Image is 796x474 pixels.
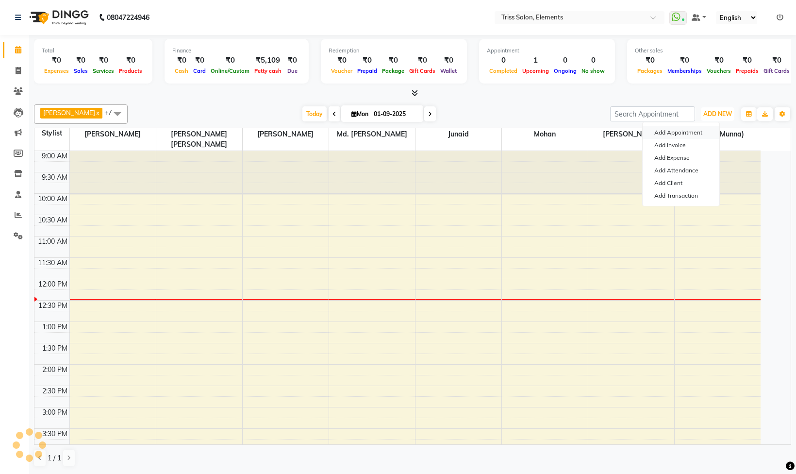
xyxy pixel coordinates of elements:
span: Junaid [415,128,501,140]
div: 0 [579,55,607,66]
div: ₹0 [116,55,145,66]
span: Wallet [438,68,459,74]
a: x [95,109,99,117]
a: Add Attendance [643,164,719,177]
span: Mon [349,110,371,118]
div: 2:00 PM [40,365,69,375]
div: Finance [172,47,301,55]
div: 10:00 AM [36,194,69,204]
div: 9:00 AM [40,151,69,161]
div: 9:30 AM [40,172,69,183]
div: ₹0 [355,55,380,66]
span: [PERSON_NAME] [70,128,156,140]
input: 2025-09-01 [371,107,419,121]
span: Gift Cards [407,68,438,74]
span: Md. [PERSON_NAME] [329,128,415,140]
div: 10:30 AM [36,215,69,225]
b: 08047224946 [107,4,149,31]
span: Due [285,68,300,74]
span: Today [302,106,327,121]
div: ₹0 [733,55,761,66]
div: 3:00 PM [40,407,69,418]
input: Search Appointment [610,106,695,121]
span: [PERSON_NAME] [243,128,329,140]
span: Online/Custom [208,68,252,74]
div: 11:00 AM [36,237,69,247]
span: Vouchers [704,68,733,74]
div: Stylist [34,128,69,138]
div: ₹5,109 [252,55,284,66]
div: 11:30 AM [36,258,69,268]
div: ₹0 [191,55,208,66]
span: [PERSON_NAME] [PERSON_NAME] [156,128,242,151]
span: 1 / 1 [48,453,61,463]
div: ₹0 [665,55,704,66]
button: ADD NEW [701,107,734,121]
span: Card [191,68,208,74]
span: Prepaids [733,68,761,74]
div: ₹0 [635,55,665,66]
div: 1:00 PM [40,322,69,332]
span: Upcoming [520,68,551,74]
span: [PERSON_NAME] [588,128,674,140]
div: 1 [520,55,551,66]
a: Add Invoice [643,139,719,152]
div: ₹0 [329,55,355,66]
div: ₹0 [284,55,301,66]
div: ₹0 [42,55,71,66]
span: No show [579,68,607,74]
div: ₹0 [172,55,191,66]
span: Products [116,68,145,74]
div: 0 [551,55,579,66]
span: [PERSON_NAME] [43,109,95,117]
div: ₹0 [704,55,733,66]
span: Voucher [329,68,355,74]
a: Add Transaction [643,189,719,202]
button: Add Appointment [643,126,719,139]
span: Package [380,68,407,74]
span: Mohan [502,128,588,140]
span: Services [90,68,116,74]
div: 12:00 PM [36,279,69,289]
span: Cash [172,68,191,74]
div: ₹0 [380,55,407,66]
span: Petty cash [252,68,284,74]
span: Ongoing [551,68,579,74]
span: Prepaid [355,68,380,74]
span: Packages [635,68,665,74]
div: Other sales [635,47,792,55]
span: Expenses [42,68,71,74]
div: ₹0 [761,55,792,66]
div: 2:30 PM [40,386,69,396]
div: ₹0 [407,55,438,66]
div: ₹0 [90,55,116,66]
a: Add Expense [643,152,719,164]
div: 1:30 PM [40,343,69,354]
span: Sales [71,68,90,74]
div: 3:30 PM [40,429,69,439]
span: Completed [487,68,520,74]
span: ADD NEW [703,110,732,118]
div: 0 [487,55,520,66]
div: ₹0 [438,55,459,66]
div: 12:30 PM [36,301,69,311]
img: logo [25,4,91,31]
div: Total [42,47,145,55]
div: ₹0 [208,55,252,66]
span: +7 [104,108,119,116]
span: Memberships [665,68,704,74]
span: Gift Cards [761,68,792,74]
div: Appointment [487,47,607,55]
div: Redemption [329,47,459,55]
a: Add Client [643,177,719,189]
div: ₹0 [71,55,90,66]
